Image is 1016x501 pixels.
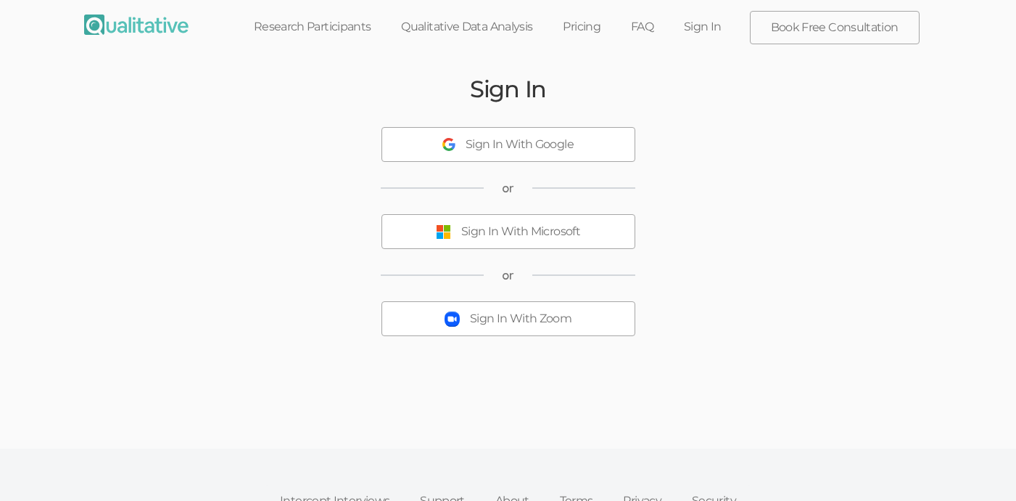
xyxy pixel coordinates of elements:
span: or [502,267,514,284]
img: Sign In With Google [442,138,455,151]
span: or [502,180,514,197]
a: FAQ [616,11,669,43]
h2: Sign In [470,76,546,102]
div: Sign In With Zoom [470,311,571,327]
div: Sign In With Google [466,137,574,153]
button: Sign In With Zoom [381,301,635,336]
a: Book Free Consultation [751,12,919,44]
a: Qualitative Data Analysis [386,11,548,43]
div: Sign In With Microsoft [461,224,580,240]
a: Research Participants [239,11,387,43]
img: Qualitative [84,15,189,35]
button: Sign In With Google [381,127,635,162]
img: Sign In With Microsoft [436,224,451,240]
a: Sign In [669,11,737,43]
img: Sign In With Zoom [445,311,460,327]
a: Pricing [548,11,616,43]
button: Sign In With Microsoft [381,214,635,249]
